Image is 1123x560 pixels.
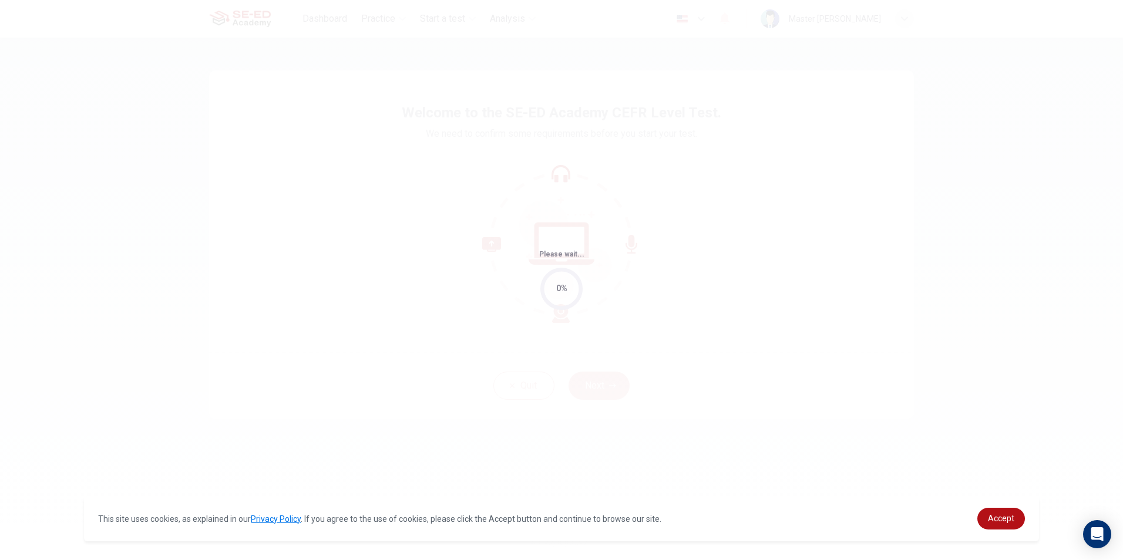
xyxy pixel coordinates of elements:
[1083,520,1111,548] div: Open Intercom Messenger
[251,514,301,524] a: Privacy Policy
[988,514,1014,523] span: Accept
[556,282,567,295] div: 0%
[98,514,661,524] span: This site uses cookies, as explained in our . If you agree to the use of cookies, please click th...
[84,496,1038,541] div: cookieconsent
[977,508,1025,529] a: dismiss cookie message
[539,250,584,258] span: Please wait...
